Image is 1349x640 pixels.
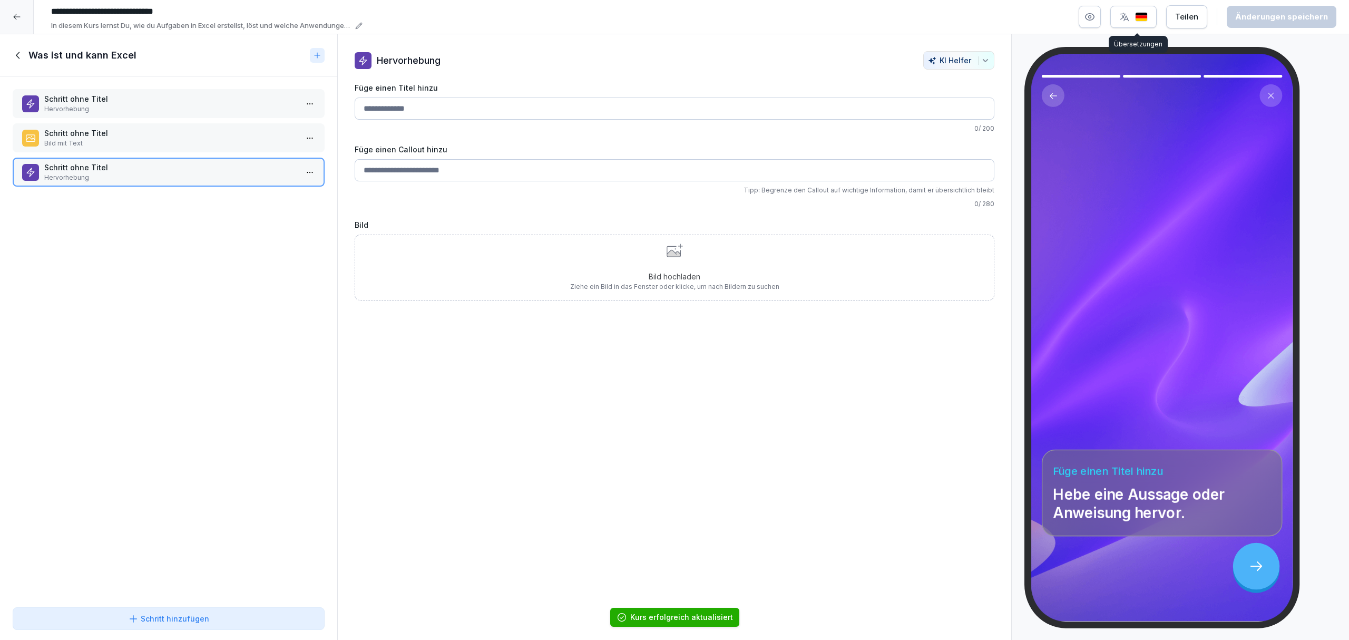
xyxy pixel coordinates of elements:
[377,53,441,67] p: Hervorhebung
[13,158,325,187] div: Schritt ohne TitelHervorhebung
[928,56,990,65] div: KI Helfer
[570,271,779,282] p: Bild hochladen
[1175,11,1198,23] div: Teilen
[355,144,994,155] label: Füge einen Callout hinzu
[355,199,994,209] p: 0 / 280
[1227,6,1336,28] button: Änderungen speichern
[570,282,779,292] p: Ziehe ein Bild in das Fenster oder klicke, um nach Bildern zu suchen
[44,104,297,114] p: Hervorhebung
[1109,36,1168,53] div: Übersetzungen
[1166,5,1207,28] button: Teilen
[44,139,297,148] p: Bild mit Text
[13,607,325,630] button: Schritt hinzufügen
[1235,11,1328,23] div: Änderungen speichern
[355,124,994,133] p: 0 / 200
[923,51,994,70] button: KI Helfer
[1053,463,1271,478] h4: Füge einen Titel hinzu
[51,21,352,31] p: In diesem Kurs lernst Du, wie du Aufgaben in Excel erstellst, löst und welche Anwendungen, wie Fo...
[44,128,297,139] p: Schritt ohne Titel
[44,93,297,104] p: Schritt ohne Titel
[13,89,325,118] div: Schritt ohne TitelHervorhebung
[355,219,994,230] label: Bild
[355,186,994,195] p: Tipp: Begrenze den Callout auf wichtige Information, damit er übersichtlich bleibt
[1053,485,1271,522] p: Hebe eine Aussage oder Anweisung hervor.
[355,82,994,93] label: Füge einen Titel hinzu
[1135,12,1148,22] img: de.svg
[13,123,325,152] div: Schritt ohne TitelBild mit Text
[44,162,297,173] p: Schritt ohne Titel
[28,49,136,62] h1: Was ist und kann Excel
[630,612,733,623] div: Kurs erfolgreich aktualisiert
[128,613,209,624] div: Schritt hinzufügen
[44,173,297,182] p: Hervorhebung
